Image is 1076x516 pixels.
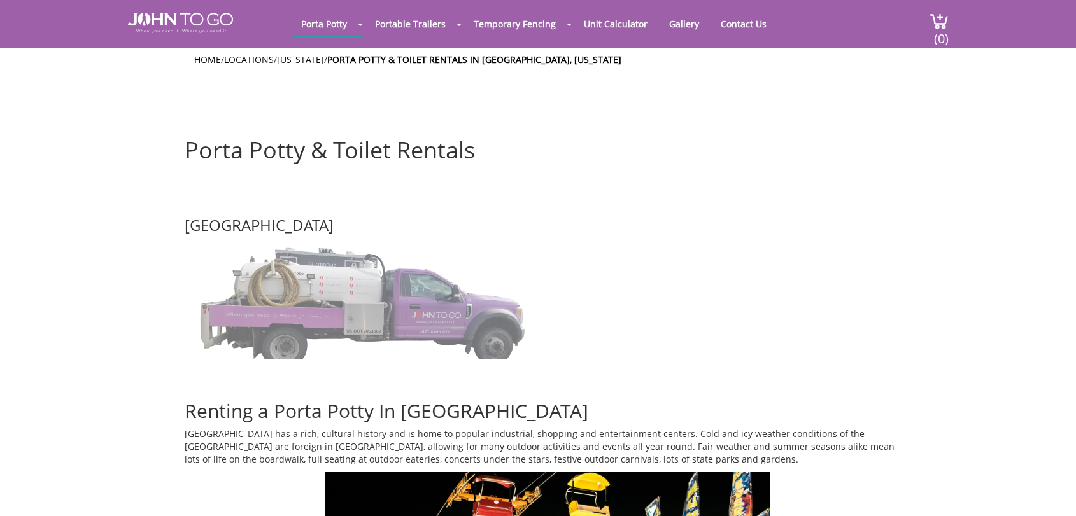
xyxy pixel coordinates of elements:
img: JOHN to go [128,13,233,33]
a: Contact Us [711,11,776,36]
h2: Renting a Porta Potty In [GEOGRAPHIC_DATA] [185,372,910,421]
a: Locations [224,53,274,66]
h1: Porta Potty & Toilet Rentals [185,103,910,163]
a: Unit Calculator [574,11,657,36]
span: (0) [933,20,949,47]
a: Porta Potty [292,11,357,36]
a: Porta Potty & Toilet Rentals in [GEOGRAPHIC_DATA], [US_STATE] [327,53,621,66]
img: Truck [185,241,528,359]
a: [US_STATE] [277,53,324,66]
img: cart a [930,13,949,30]
h3: [GEOGRAPHIC_DATA] [185,194,910,234]
a: Home [194,53,221,66]
ul: / / / [194,53,920,66]
a: Gallery [660,11,709,36]
a: Temporary Fencing [464,11,565,36]
p: [GEOGRAPHIC_DATA] has a rich, cultural history and is home to popular industrial, shopping and en... [185,428,910,466]
a: Portable Trailers [365,11,455,36]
